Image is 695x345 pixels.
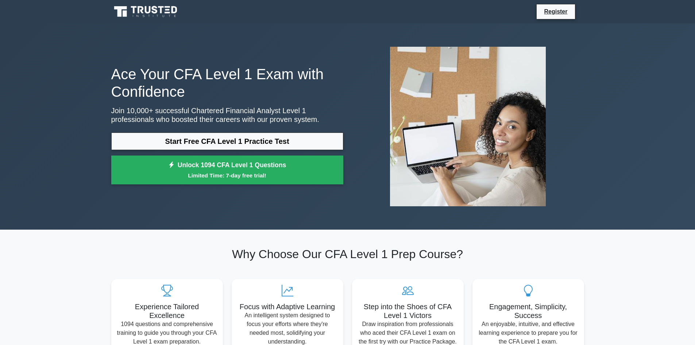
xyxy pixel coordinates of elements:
a: Unlock 1094 CFA Level 1 QuestionsLimited Time: 7-day free trial! [111,156,343,185]
a: Register [540,7,572,16]
h5: Step into the Shoes of CFA Level 1 Victors [358,302,458,320]
h5: Experience Tailored Excellence [117,302,217,320]
a: Start Free CFA Level 1 Practice Test [111,133,343,150]
h1: Ace Your CFA Level 1 Exam with Confidence [111,65,343,100]
h5: Focus with Adaptive Learning [238,302,337,311]
h2: Why Choose Our CFA Level 1 Prep Course? [111,247,584,261]
small: Limited Time: 7-day free trial! [120,171,334,180]
p: Join 10,000+ successful Chartered Financial Analyst Level 1 professionals who boosted their caree... [111,106,343,124]
h5: Engagement, Simplicity, Success [478,302,578,320]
